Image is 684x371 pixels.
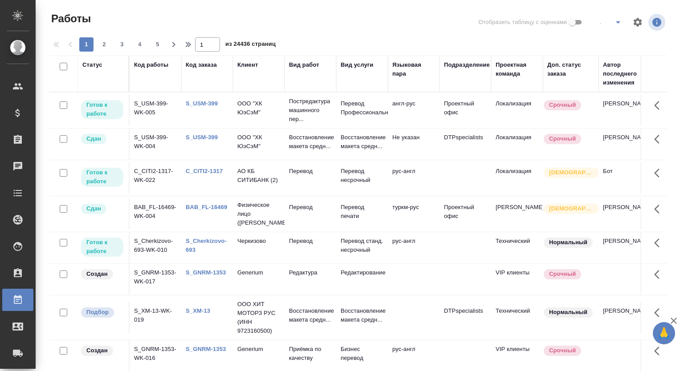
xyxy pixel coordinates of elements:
[225,39,276,52] span: из 24436 страниц
[388,95,440,126] td: англ-рус
[186,168,223,174] a: C_CITI2-1317
[237,133,280,151] p: ООО "ХК ЮэСэМ"
[130,129,181,160] td: S_USM-399-WK-004
[289,306,332,324] p: Восстановление макета средн...
[237,99,280,117] p: ООО "ХК ЮэСэМ"
[130,264,181,295] td: S_GNRM-1353-WK-017
[130,232,181,263] td: S_Cherkizovo-693-WK-010
[341,268,383,277] p: Редактирование
[649,95,670,116] button: Здесь прячутся важные кнопки
[491,302,543,333] td: Технический
[289,167,332,176] p: Перевод
[237,268,280,277] p: Generium
[80,203,124,215] div: Менеджер проверил работу исполнителя, передает ее на следующий этап
[130,302,181,333] td: S_XM-13-WK-019
[549,204,594,213] p: [DEMOGRAPHIC_DATA]
[341,345,383,363] p: Бизнес перевод
[289,268,332,277] p: Редактура
[186,307,210,314] a: S_XM-13
[549,270,576,278] p: Срочный
[237,237,280,246] p: Черкизово
[649,302,670,323] button: Здесь прячутся важные кнопки
[440,198,491,230] td: Проектный офис
[341,60,374,69] div: Вид услуги
[491,162,543,194] td: Локализация
[186,346,226,352] a: S_GNRM-1353
[86,346,108,355] p: Создан
[591,15,627,29] div: split button
[649,162,670,184] button: Здесь прячутся важные кнопки
[237,201,280,227] p: Физическое лицо ([PERSON_NAME])
[289,345,332,363] p: Приёмка по качеству
[86,308,109,317] p: Подбор
[80,133,124,145] div: Менеджер проверил работу исполнителя, передает ее на следующий этап
[86,270,108,278] p: Создан
[80,99,124,120] div: Исполнитель может приступить к работе
[341,237,383,254] p: Перевод станд. несрочный
[186,204,227,210] a: BAB_FL-16469
[186,269,226,276] a: S_GNRM-1353
[115,37,129,52] button: 3
[80,345,124,357] div: Заказ еще не согласован с клиентом, искать исполнителей рано
[289,133,332,151] p: Восстановление макета средн...
[549,134,576,143] p: Срочный
[341,167,383,185] p: Перевод несрочный
[598,95,650,126] td: [PERSON_NAME]
[80,167,124,188] div: Исполнитель может приступить к работе
[237,345,280,354] p: Generium
[649,264,670,285] button: Здесь прячутся важные кнопки
[653,322,675,344] button: 🙏
[549,346,576,355] p: Срочный
[186,100,218,107] a: S_USM-399
[440,129,491,160] td: DTPspecialists
[491,95,543,126] td: Локализация
[341,203,383,221] p: Перевод печати
[491,264,543,295] td: VIP клиенты
[598,302,650,333] td: [PERSON_NAME]
[549,308,587,317] p: Нормальный
[237,167,280,185] p: АО КБ СИТИБАНК (2)
[656,324,672,343] span: 🙏
[598,198,650,230] td: [PERSON_NAME]
[444,60,490,69] div: Подразделение
[186,60,217,69] div: Код заказа
[80,306,124,319] div: Можно подбирать исполнителей
[649,198,670,220] button: Здесь прячутся важные кнопки
[547,60,594,78] div: Доп. статус заказа
[341,99,383,117] p: Перевод Профессиональный
[134,60,168,69] div: Код работы
[86,204,101,213] p: Сдан
[86,238,118,256] p: Готов к работе
[86,101,118,118] p: Готов к работе
[549,101,576,109] p: Срочный
[289,203,332,212] p: Перевод
[151,37,165,52] button: 5
[133,37,147,52] button: 4
[186,134,218,141] a: S_USM-399
[49,12,91,26] span: Работы
[491,198,543,230] td: [PERSON_NAME]
[478,18,567,27] span: Отобразить таблицу с оценками
[130,95,181,126] td: S_USM-399-WK-005
[341,306,383,324] p: Восстановление макета средн...
[86,134,101,143] p: Сдан
[130,162,181,194] td: C_CITI2-1317-WK-022
[86,168,118,186] p: Готов к работе
[603,60,646,87] div: Автор последнего изменения
[496,60,538,78] div: Проектная команда
[388,162,440,194] td: рус-англ
[491,129,543,160] td: Локализация
[80,268,124,280] div: Заказ еще не согласован с клиентом, искать исполнителей рано
[440,302,491,333] td: DTPspecialists
[491,232,543,263] td: Технический
[598,162,650,194] td: Бот
[237,60,258,69] div: Клиент
[388,129,440,160] td: Не указан
[151,40,165,49] span: 5
[649,129,670,150] button: Здесь прячутся важные кнопки
[388,232,440,263] td: рус-англ
[237,300,280,335] p: ООО ХИТ МОТОРЗ РУС (ИНН 9723160500)
[97,37,111,52] button: 2
[289,237,332,246] p: Перевод
[97,40,111,49] span: 2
